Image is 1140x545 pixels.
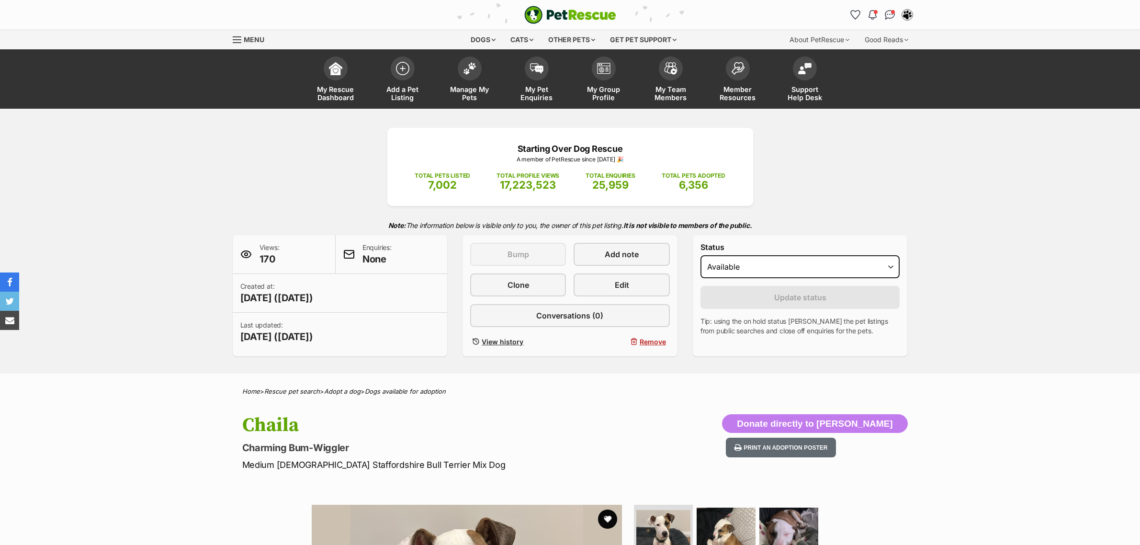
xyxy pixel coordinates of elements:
label: Status [700,243,900,251]
img: help-desk-icon-fdf02630f3aa405de69fd3d07c3f3aa587a6932b1a1747fa1d2bba05be0121f9.svg [798,63,812,74]
div: About PetRescue [783,30,856,49]
img: group-profile-icon-3fa3cf56718a62981997c0bc7e787c4b2cf8bcc04b72c1350f741eb67cf2f40e.svg [597,63,610,74]
img: logo-e224e6f780fb5917bec1dbf3a21bbac754714ae5b6737aabdf751b685950b380.svg [524,6,616,24]
span: Manage My Pets [448,85,491,102]
img: Lynda Smith profile pic [903,10,912,20]
img: pet-enquiries-icon-7e3ad2cf08bfb03b45e93fb7055b45f3efa6380592205ae92323e6603595dc1f.svg [530,63,543,74]
img: team-members-icon-5396bd8760b3fe7c0b43da4ab00e1e3bb1a5d9ba89233759b79545d2d3fc5d0d.svg [664,62,677,75]
span: [DATE] ([DATE]) [240,330,313,343]
span: Clone [508,279,529,291]
div: Get pet support [603,30,683,49]
a: Conversations [882,7,898,23]
img: chat-41dd97257d64d25036548639549fe6c8038ab92f7586957e7f3b1b290dea8141.svg [885,10,895,20]
p: Charming Bum-Wiggler [242,441,647,454]
img: manage-my-pets-icon-02211641906a0b7f246fdf0571729dbe1e7629f14944591b6c1af311fb30b64b.svg [463,62,476,75]
a: My Group Profile [570,52,637,109]
span: 6,356 [679,179,708,191]
a: Edit [574,273,669,296]
a: Manage My Pets [436,52,503,109]
span: 170 [260,252,280,266]
a: My Pet Enquiries [503,52,570,109]
span: Update status [774,292,826,303]
a: View history [470,335,566,349]
span: View history [482,337,523,347]
button: My account [900,7,915,23]
span: Conversations (0) [536,310,603,321]
img: add-pet-listing-icon-0afa8454b4691262ce3f59096e99ab1cd57d4a30225e0717b998d2c9b9846f56.svg [396,62,409,75]
span: My Team Members [649,85,692,102]
a: My Team Members [637,52,704,109]
a: PetRescue [524,6,616,24]
a: Home [242,387,260,395]
span: Menu [244,35,264,44]
span: [DATE] ([DATE]) [240,291,313,305]
a: Member Resources [704,52,771,109]
p: The information below is visible only to you, the owner of this pet listing. [233,216,908,235]
span: My Group Profile [582,85,625,102]
span: None [362,252,392,266]
span: My Rescue Dashboard [314,85,357,102]
a: Favourites [848,7,863,23]
img: member-resources-icon-8e73f808a243e03378d46382f2149f9095a855e16c252ad45f914b54edf8863c.svg [731,62,745,75]
p: TOTAL PETS LISTED [415,171,470,180]
button: Bump [470,243,566,266]
h1: Chaila [242,414,647,436]
button: Donate directly to [PERSON_NAME] [722,414,907,433]
span: Edit [615,279,629,291]
p: Created at: [240,282,313,305]
button: Update status [700,286,900,309]
a: Support Help Desk [771,52,838,109]
a: My Rescue Dashboard [302,52,369,109]
button: favourite [598,510,617,529]
p: A member of PetRescue since [DATE] 🎉 [402,155,739,164]
span: Bump [508,249,529,260]
span: My Pet Enquiries [515,85,558,102]
p: Last updated: [240,320,313,343]
div: > > > [218,388,922,395]
div: Other pets [542,30,602,49]
p: TOTAL ENQUIRIES [586,171,635,180]
img: dashboard-icon-eb2f2d2d3e046f16d808141f083e7271f6b2e854fb5c12c21221c1fb7104beca.svg [329,62,342,75]
span: Add a Pet Listing [381,85,424,102]
img: notifications-46538b983faf8c2785f20acdc204bb7945ddae34d4c08c2a6579f10ce5e182be.svg [869,10,876,20]
p: Starting Over Dog Rescue [402,142,739,155]
span: 17,223,523 [500,179,556,191]
button: Remove [574,335,669,349]
span: Support Help Desk [783,85,826,102]
p: Medium [DEMOGRAPHIC_DATA] Staffordshire Bull Terrier Mix Dog [242,458,647,471]
strong: It is not visible to members of the public. [623,221,752,229]
ul: Account quick links [848,7,915,23]
p: TOTAL PROFILE VIEWS [497,171,559,180]
button: Print an adoption poster [726,438,836,457]
a: Add a Pet Listing [369,52,436,109]
a: Conversations (0) [470,304,670,327]
button: Notifications [865,7,880,23]
span: 7,002 [428,179,457,191]
span: 25,959 [592,179,629,191]
span: Add note [605,249,639,260]
p: TOTAL PETS ADOPTED [662,171,725,180]
a: Add note [574,243,669,266]
span: Remove [640,337,666,347]
a: Dogs available for adoption [365,387,446,395]
span: Member Resources [716,85,759,102]
a: Adopt a dog [324,387,361,395]
a: Menu [233,30,271,47]
p: Tip: using the on hold status [PERSON_NAME] the pet listings from public searches and close off e... [700,317,900,336]
div: Cats [504,30,540,49]
strong: Note: [388,221,406,229]
div: Dogs [464,30,502,49]
a: Rescue pet search [264,387,320,395]
div: Good Reads [858,30,915,49]
p: Views: [260,243,280,266]
p: Enquiries: [362,243,392,266]
a: Clone [470,273,566,296]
